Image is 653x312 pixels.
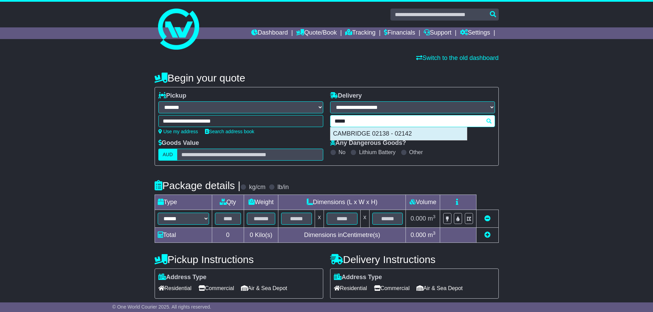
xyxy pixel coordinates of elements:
[360,210,369,228] td: x
[112,304,211,310] span: © One World Courier 2025. All rights reserved.
[424,27,451,39] a: Support
[278,195,406,210] td: Dimensions (L x W x H)
[411,232,426,238] span: 0.000
[155,180,241,191] h4: Package details |
[428,232,436,238] span: m
[384,27,415,39] a: Financials
[244,228,278,243] td: Kilo(s)
[428,215,436,222] span: m
[155,254,323,265] h4: Pickup Instructions
[330,139,406,147] label: Any Dangerous Goods?
[158,129,198,134] a: Use my address
[345,27,375,39] a: Tracking
[296,27,337,39] a: Quote/Book
[484,215,491,222] a: Remove this item
[334,274,382,281] label: Address Type
[330,115,495,127] typeahead: Please provide city
[155,228,212,243] td: Total
[409,149,423,155] label: Other
[278,228,406,243] td: Dimensions in Centimetre(s)
[315,210,324,228] td: x
[334,283,367,294] span: Residential
[416,283,463,294] span: Air & Sea Depot
[484,232,491,238] a: Add new item
[251,27,288,39] a: Dashboard
[374,283,410,294] span: Commercial
[155,72,499,84] h4: Begin your quote
[411,215,426,222] span: 0.000
[250,232,253,238] span: 0
[158,139,199,147] label: Goods Value
[330,92,362,100] label: Delivery
[205,129,254,134] a: Search address book
[212,228,244,243] td: 0
[433,214,436,219] sup: 3
[158,274,207,281] label: Address Type
[416,54,498,61] a: Switch to the old dashboard
[460,27,490,39] a: Settings
[330,254,499,265] h4: Delivery Instructions
[277,184,289,191] label: lb/in
[158,92,186,100] label: Pickup
[433,230,436,236] sup: 3
[158,149,178,161] label: AUD
[158,283,192,294] span: Residential
[244,195,278,210] td: Weight
[198,283,234,294] span: Commercial
[249,184,265,191] label: kg/cm
[155,195,212,210] td: Type
[241,283,287,294] span: Air & Sea Depot
[406,195,440,210] td: Volume
[339,149,346,155] label: No
[359,149,396,155] label: Lithium Battery
[212,195,244,210] td: Qty
[330,127,467,140] div: CAMBRIDGE 02138 - 02142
